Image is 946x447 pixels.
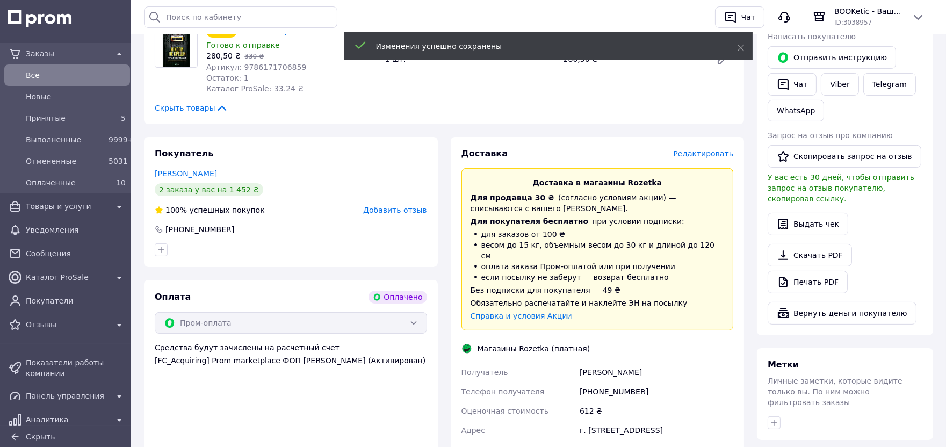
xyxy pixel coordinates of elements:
[461,387,545,396] span: Телефон получателя
[768,145,921,168] button: Скопировать запрос на отзыв
[155,205,265,215] div: успешных покупок
[206,63,306,71] span: Артикул: 9786171706859
[121,114,126,122] span: 5
[768,359,799,370] span: Метки
[206,74,249,82] span: Остаток: 1
[461,148,508,158] span: Доставка
[116,178,126,187] span: 10
[26,113,104,124] span: Принятые
[206,52,241,60] span: 280,50 ₴
[26,156,104,167] span: Отмененные
[834,19,872,26] span: ID: 3038957
[376,41,710,52] div: Изменения успешно сохранены
[768,100,824,121] a: WhatsApp
[471,261,725,272] li: оплата заказа Пром-оплатой или при получении
[26,177,104,188] span: Оплаченные
[26,272,109,283] span: Каталог ProSale
[109,135,134,144] span: 9999+
[155,169,217,178] a: [PERSON_NAME]
[155,148,213,158] span: Покупатель
[768,73,817,96] button: Чат
[26,201,109,212] span: Товары и услуги
[26,357,126,379] span: Показатели работы компании
[471,217,589,226] span: Для покупателя бесплатно
[369,291,427,304] div: Оплачено
[155,292,191,302] span: Оплата
[863,73,916,96] a: Telegram
[768,377,902,407] span: Личные заметки, которые видите только вы. По ним можно фильтровать заказы
[244,53,264,60] span: 330 ₴
[155,342,427,366] div: Средства будут зачислены на расчетный счет
[471,229,725,240] li: для заказов от 100 ₴
[471,193,555,202] span: Для продавца 30 ₴
[26,432,55,441] span: Скрыть
[26,391,109,401] span: Панель управления
[164,224,235,235] div: [PHONE_NUMBER]
[471,312,572,320] a: Справка и условия Акции
[461,407,549,415] span: Оценочная стоимость
[155,355,427,366] div: [FC_Acquiring] Prom marketplace ФОП [PERSON_NAME] (Активирован)
[577,421,735,440] div: г. [STREET_ADDRESS]
[821,73,858,96] a: Viber
[155,183,263,196] div: 2 заказа у вас на 1 452 ₴
[461,368,508,377] span: Получатель
[532,178,662,187] span: Доставка в магазины Rozetka
[715,6,764,28] button: Чат
[206,41,280,49] span: Готово к отправке
[471,192,725,214] div: (согласно условиям акции) — списываются с вашего [PERSON_NAME].
[26,319,109,330] span: Отзывы
[768,131,893,140] span: Запрос на отзыв про компанию
[673,149,733,158] span: Редактировать
[363,206,427,214] span: Добавить отзыв
[26,48,109,59] span: Заказы
[768,32,856,41] span: Написать покупателю
[26,295,126,306] span: Покупатели
[26,248,126,259] span: Сообщения
[471,285,725,295] div: Без подписки для покупателя — 49 ₴
[26,134,104,145] span: Выполненные
[165,206,187,214] span: 100%
[471,298,725,308] div: Обязательно распечатайте и наклейте ЭН на посылку
[577,363,735,382] div: [PERSON_NAME]
[26,225,126,235] span: Уведомления
[577,382,735,401] div: [PHONE_NUMBER]
[577,401,735,421] div: 612 ₴
[768,173,914,203] span: У вас есть 30 дней, чтобы отправить запрос на отзыв покупателю, скопировав ссылку.
[109,157,128,165] span: 5031
[471,216,725,227] div: при условии подписки:
[768,213,848,235] button: Выдать чек
[26,91,126,102] span: Новые
[768,271,848,293] a: Печать PDF
[26,414,109,425] span: Аналитика
[768,302,916,325] button: Вернуть деньги покупателю
[144,6,337,28] input: Поиск по кабинету
[206,84,304,93] span: Каталог ProSale: 33.24 ₴
[768,244,852,266] a: Скачать PDF
[471,240,725,261] li: весом до 15 кг, объемным весом до 30 кг и длиной до 120 см
[475,343,593,354] div: Магазины Rozetka (платная)
[26,70,126,81] span: Все
[155,103,228,113] span: Скрыть товары
[834,6,903,17] span: BOOKetic - Ваш книжковий магазин
[739,9,757,25] div: Чат
[461,426,485,435] span: Адрес
[768,46,896,69] button: Отправить инструкцию
[163,25,190,67] img: Ніколи не бреши
[471,272,725,283] li: если посылку не заберут — возврат бесплатно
